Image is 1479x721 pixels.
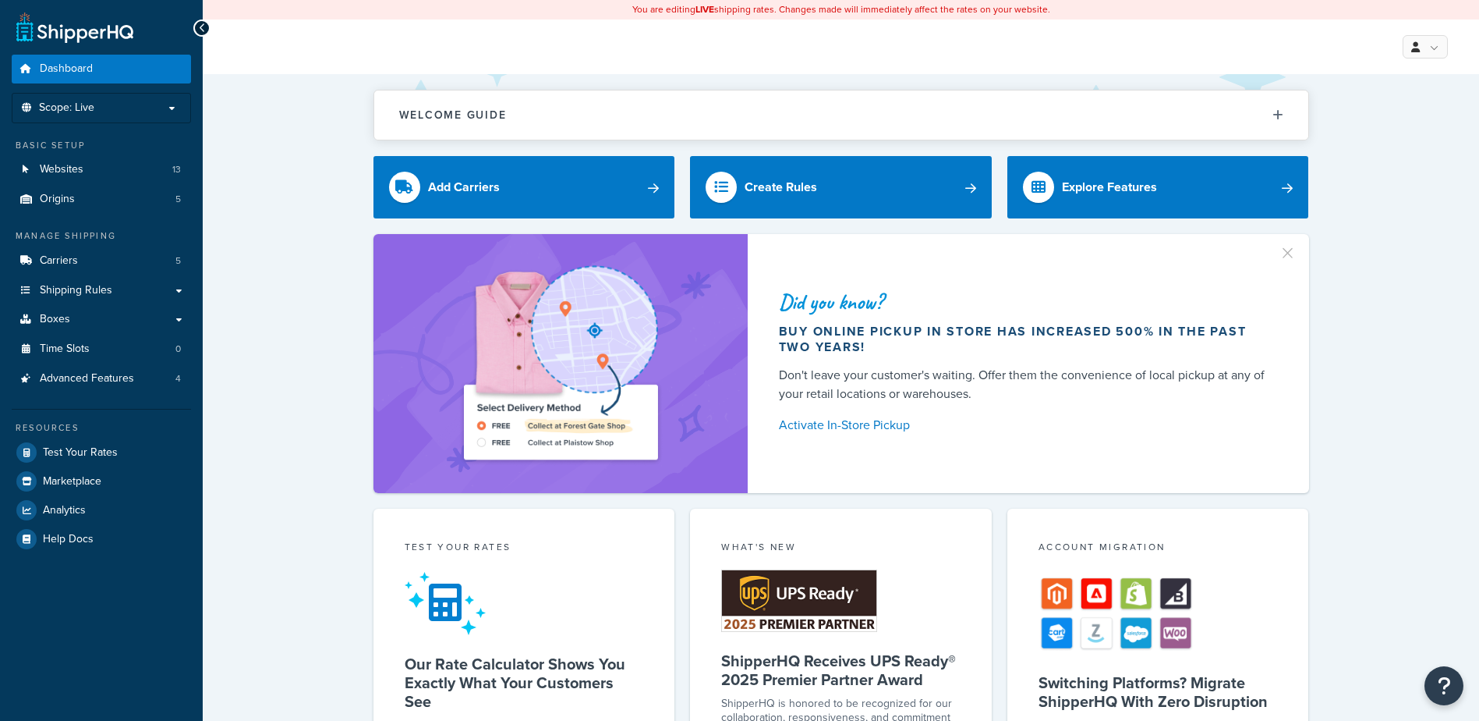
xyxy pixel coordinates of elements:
a: Activate In-Store Pickup [779,414,1272,436]
button: Welcome Guide [374,91,1308,140]
div: Buy online pickup in store has increased 500% in the past two years! [779,324,1272,355]
li: Origins [12,185,191,214]
b: LIVE [695,2,714,16]
a: Shipping Rules [12,276,191,305]
div: Explore Features [1062,176,1157,198]
a: Time Slots0 [12,335,191,364]
div: Did you know? [779,291,1272,313]
div: Account Migration [1038,540,1278,558]
span: Carriers [40,254,78,268]
h5: Switching Platforms? Migrate ShipperHQ With Zero Disruption [1038,673,1278,711]
span: Analytics [43,504,86,517]
a: Dashboard [12,55,191,83]
a: Test Your Rates [12,439,191,467]
div: What's New [721,540,961,558]
h5: Our Rate Calculator Shows You Exactly What Your Customers See [405,655,644,711]
a: Analytics [12,496,191,524]
div: Create Rules [745,176,817,198]
h5: ShipperHQ Receives UPS Ready® 2025 Premier Partner Award [721,652,961,689]
a: Create Rules [690,156,992,218]
div: Resources [12,421,191,435]
a: Explore Features [1007,156,1309,218]
span: Boxes [40,313,70,326]
img: ad-shirt-map-b0359fc47e01cab431d101c4b569394f6a03f54285957d908178d52f29eb9668.png [419,257,702,470]
a: Add Carriers [373,156,675,218]
span: Time Slots [40,343,90,356]
div: Manage Shipping [12,229,191,243]
a: Boxes [12,305,191,334]
div: Add Carriers [428,176,500,198]
span: 13 [172,163,181,176]
li: Advanced Features [12,364,191,393]
span: Scope: Live [39,101,94,115]
span: Help Docs [43,533,94,546]
div: Don't leave your customer's waiting. Offer them the convenience of local pickup at any of your re... [779,366,1272,403]
span: Origins [40,193,75,206]
a: Carriers5 [12,247,191,275]
span: 5 [175,193,181,206]
span: 0 [175,343,181,356]
span: Shipping Rules [40,284,112,297]
span: Advanced Features [40,372,134,385]
button: Open Resource Center [1424,666,1463,705]
li: Carriers [12,247,191,275]
a: Origins5 [12,185,191,214]
li: Websites [12,155,191,184]
span: 4 [175,372,181,385]
a: Advanced Features4 [12,364,191,393]
div: Basic Setup [12,139,191,152]
li: Time Slots [12,335,191,364]
span: Marketplace [43,475,101,488]
a: Marketplace [12,467,191,495]
a: Websites13 [12,155,191,184]
span: Websites [40,163,83,176]
span: 5 [175,254,181,268]
div: Test your rates [405,540,644,558]
span: Test Your Rates [43,446,118,460]
span: Dashboard [40,62,93,76]
h2: Welcome Guide [399,109,507,121]
a: Help Docs [12,525,191,553]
